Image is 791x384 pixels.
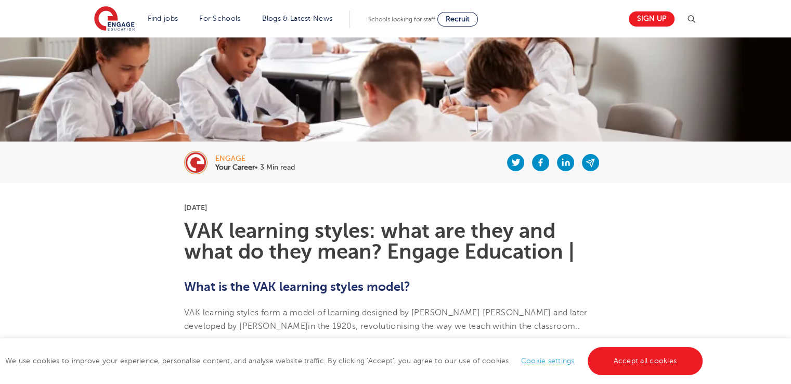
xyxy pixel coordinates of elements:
span: in the 1920s, revolutionising the way we teach within the classroom. [308,322,577,331]
b: Your Career [215,163,255,171]
a: Cookie settings [521,357,575,365]
p: [DATE] [184,204,607,211]
img: Engage Education [94,6,135,32]
span: Recruit [446,15,470,23]
a: Accept all cookies [588,347,703,375]
span: VAK learning styles form a model of learning designed by [PERSON_NAME] [PERSON_NAME] and later de... [184,308,588,331]
a: Find jobs [148,15,178,22]
div: engage [215,155,295,162]
span: We use cookies to improve your experience, personalise content, and analyse website traffic. By c... [5,357,705,365]
a: Sign up [629,11,675,27]
span: Schools looking for staff [368,16,435,23]
b: What is the VAK learning styles model? [184,279,410,294]
a: Blogs & Latest News [262,15,333,22]
h1: VAK learning styles: what are they and what do they mean? Engage Education | [184,221,607,262]
a: For Schools [199,15,240,22]
p: • 3 Min read [215,164,295,171]
a: Recruit [437,12,478,27]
